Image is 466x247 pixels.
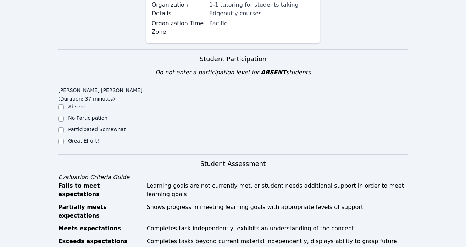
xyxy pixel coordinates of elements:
[58,173,408,182] div: Evaluation Criteria Guide
[261,69,286,76] span: ABSENT
[147,224,408,233] div: Completes task independently, exhibits an understanding of the concept
[58,203,142,220] div: Partially meets expectations
[58,159,408,169] h3: Student Assessment
[58,68,408,77] div: Do not enter a participation level for students
[58,182,142,199] div: Fails to meet expectations
[68,127,126,132] label: Participated Somewhat
[58,54,408,64] h3: Student Participation
[68,115,107,121] label: No Participation
[58,84,145,103] legend: [PERSON_NAME] [PERSON_NAME] (Duration: 37 minutes)
[209,19,315,28] div: Pacific
[68,104,85,109] label: Absent
[152,1,205,18] label: Organization Details
[58,224,142,233] div: Meets expectations
[209,1,315,18] div: 1-1 tutoring for students taking Edgenuity courses.
[152,19,205,36] label: Organization Time Zone
[147,182,408,199] div: Learning goals are not currently met, or student needs additional support in order to meet learni...
[68,138,99,144] label: Great Effort!
[147,203,408,220] div: Shows progress in meeting learning goals with appropriate levels of support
